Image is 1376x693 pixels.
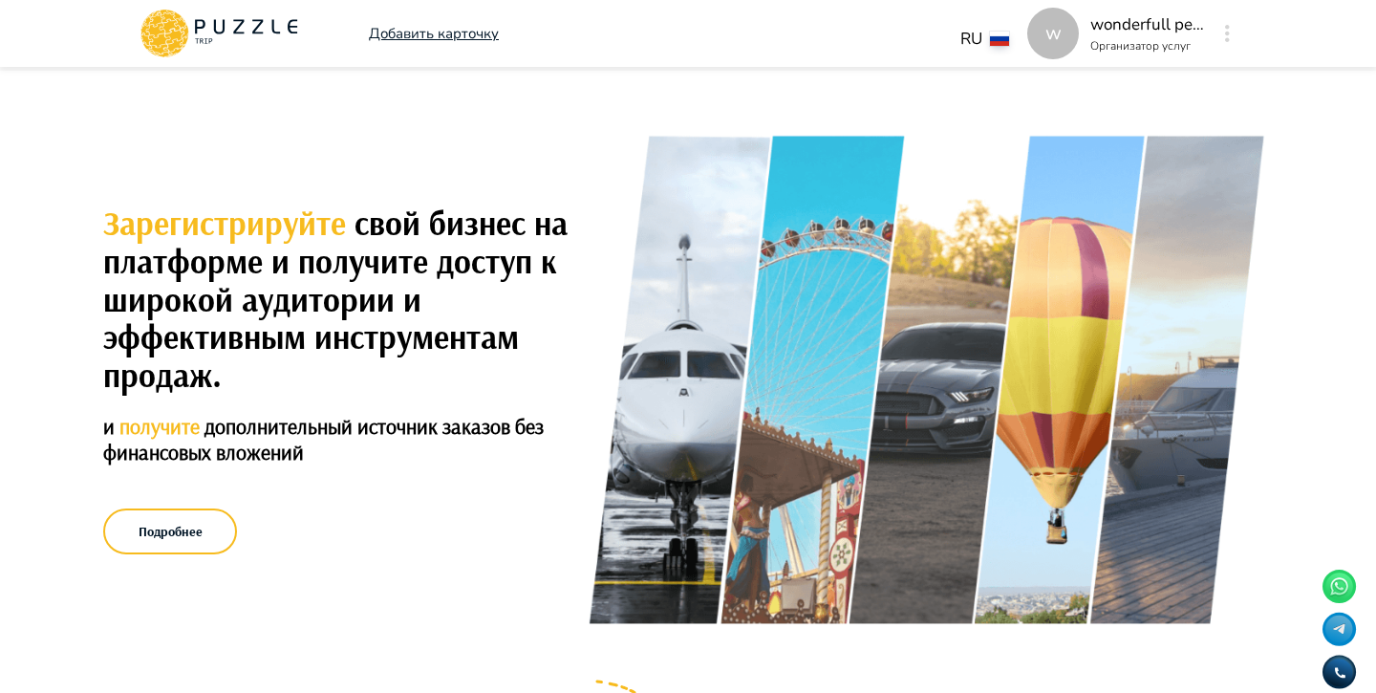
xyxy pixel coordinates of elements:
[242,279,403,320] span: аудитории
[103,203,355,244] span: Зарегистрируйте
[960,27,982,52] p: RU
[357,413,442,440] span: источник
[1090,37,1205,54] p: Организатор услуг
[437,241,541,282] span: доступ
[216,439,304,466] span: вложений
[990,32,1009,46] img: lang
[515,413,544,440] span: без
[103,279,242,320] span: широкой
[442,413,515,440] span: заказов
[429,203,534,244] span: бизнес
[1027,8,1079,59] div: w
[369,23,499,45] a: Добавить карточку
[119,413,204,440] span: получите
[103,439,216,466] span: финансовых
[585,134,1273,625] img: и получите дополнительный источник заказов без финансовых вложений
[298,241,437,282] span: получите
[541,241,557,282] span: к
[103,241,271,282] span: платформе
[1090,12,1205,37] p: wonderfull peace
[271,241,298,282] span: и
[103,509,237,554] button: Подробнее
[204,413,357,440] span: дополнительный
[534,203,568,244] span: на
[103,355,222,396] span: продаж.
[103,316,314,357] span: эффективным
[314,316,519,357] span: инструментам
[103,413,119,440] span: и
[355,203,429,244] span: свой
[403,279,421,320] span: и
